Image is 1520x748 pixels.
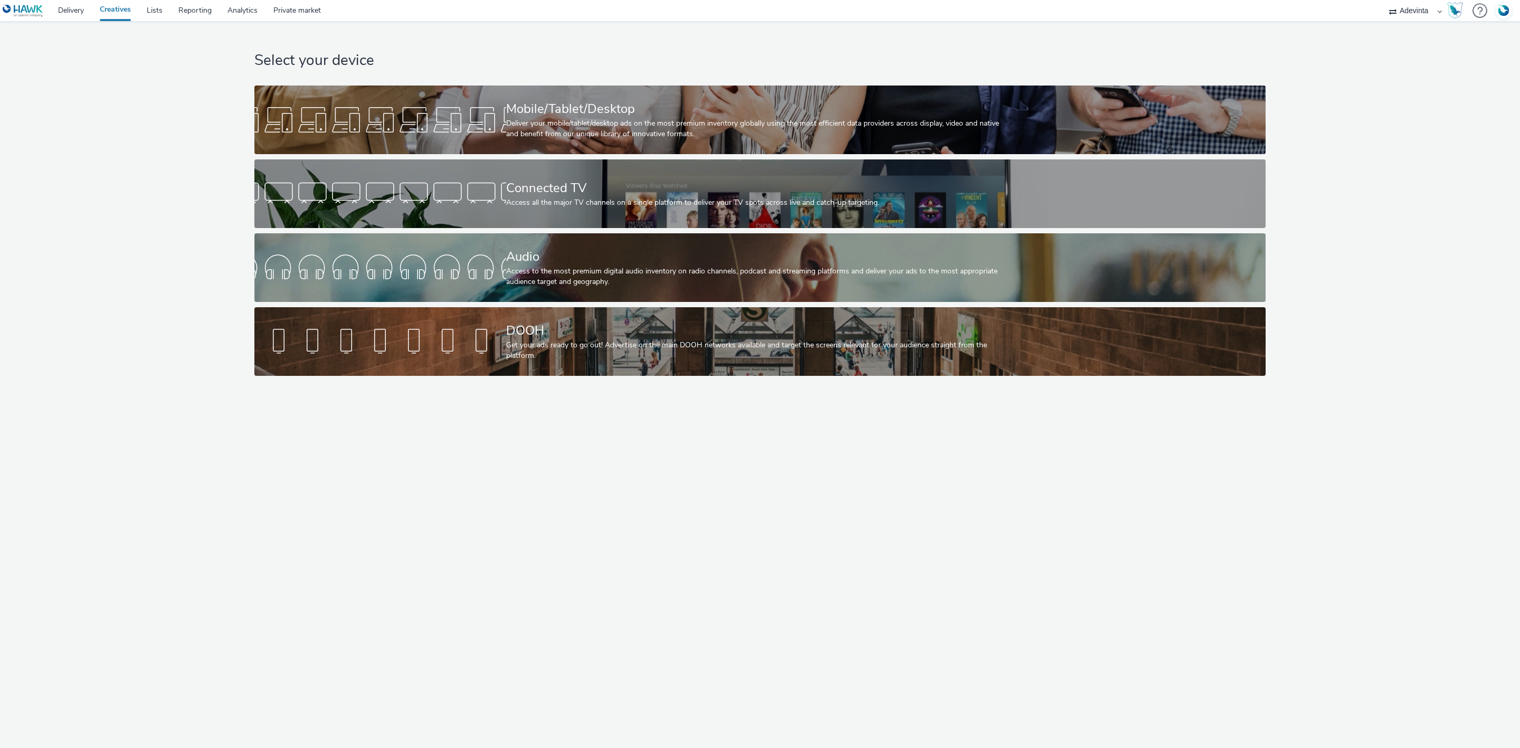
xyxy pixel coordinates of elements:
[3,4,43,17] img: undefined Logo
[254,159,1265,228] a: Connected TVAccess all the major TV channels on a single platform to deliver your TV spots across...
[1496,3,1512,18] img: Account FR
[506,248,1010,266] div: Audio
[254,233,1265,302] a: AudioAccess to the most premium digital audio inventory on radio channels, podcast and streaming ...
[506,197,1010,208] div: Access all the major TV channels on a single platform to deliver your TV spots across live and ca...
[1447,2,1463,19] img: Hawk Academy
[506,266,1010,288] div: Access to the most premium digital audio inventory on radio channels, podcast and streaming platf...
[1447,2,1467,19] a: Hawk Academy
[506,321,1010,340] div: DOOH
[254,307,1265,376] a: DOOHGet your ads ready to go out! Advertise on the main DOOH networks available and target the sc...
[254,51,1265,71] h1: Select your device
[506,340,1010,362] div: Get your ads ready to go out! Advertise on the main DOOH networks available and target the screen...
[506,100,1010,118] div: Mobile/Tablet/Desktop
[506,118,1010,140] div: Deliver your mobile/tablet/desktop ads on the most premium inventory globally using the most effi...
[506,179,1010,197] div: Connected TV
[254,86,1265,154] a: Mobile/Tablet/DesktopDeliver your mobile/tablet/desktop ads on the most premium inventory globall...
